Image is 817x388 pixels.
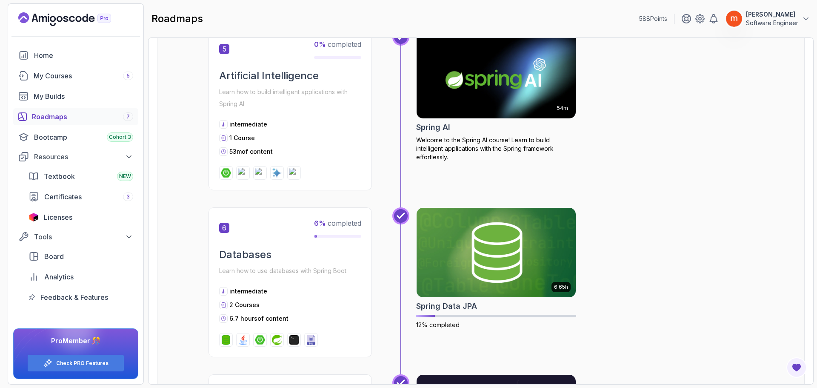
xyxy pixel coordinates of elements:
p: 53m of content [229,147,273,156]
h2: Spring AI [416,121,450,133]
span: 1 Course [229,134,255,141]
div: Bootcamp [34,132,133,142]
img: Spring AI card [417,29,576,118]
button: Tools [13,229,138,244]
span: Feedback & Features [40,292,108,302]
img: spring-data-jpa logo [221,335,231,345]
span: 2 Courses [229,301,260,308]
img: user profile image [726,11,742,27]
div: Roadmaps [32,112,133,122]
img: ai logo [272,168,282,178]
img: java logo [238,335,248,345]
p: Welcome to the Spring AI course! Learn to build intelligent applications with the Spring framewor... [416,136,576,161]
a: roadmaps [13,108,138,125]
a: home [13,47,138,64]
div: Tools [34,232,133,242]
img: spring-ai logo [238,168,248,178]
span: 6 % [314,219,326,227]
img: spring-boot logo [221,168,231,178]
a: board [23,248,138,265]
span: 7 [126,113,130,120]
p: intermediate [229,120,267,129]
div: Resources [34,152,133,162]
a: textbook [23,168,138,185]
a: courses [13,67,138,84]
button: user profile image[PERSON_NAME]Software Engineer [726,10,810,27]
p: 54m [557,105,568,112]
span: Analytics [44,272,74,282]
a: Landing page [18,12,131,26]
div: My Builds [34,91,133,101]
span: NEW [119,173,131,180]
span: 5 [126,72,130,79]
img: sql logo [306,335,316,345]
span: Licenses [44,212,72,222]
h2: Databases [219,248,361,262]
div: Home [34,50,133,60]
h2: Artificial Intelligence [219,69,361,83]
a: analytics [23,268,138,285]
span: 3 [126,193,130,200]
span: Textbook [44,171,75,181]
span: 6 [219,223,229,233]
a: Spring AI card54mSpring AIWelcome to the Spring AI course! Learn to build intelligent application... [416,29,576,161]
img: spring logo [272,335,282,345]
button: Resources [13,149,138,164]
p: 6.65h [554,284,568,290]
img: openai logo [289,168,299,178]
p: Learn how to use databases with Spring Boot [219,265,361,277]
span: Certificates [44,192,82,202]
a: bootcamp [13,129,138,146]
img: Spring Data JPA card [417,208,576,297]
span: Cohort 3 [109,134,131,141]
button: Check PRO Features [27,354,124,372]
h2: roadmaps [151,12,203,26]
h2: Spring Data JPA [416,300,477,312]
span: 12% completed [416,321,460,328]
p: intermediate [229,287,267,296]
p: Learn how to build intelligent applications with Spring AI [219,86,361,110]
p: 6.7 hours of content [229,314,289,323]
span: Board [44,251,64,262]
a: Spring Data JPA card6.65hSpring Data JPA12% completed [416,207,576,329]
span: 0 % [314,40,326,49]
p: Software Engineer [746,19,798,27]
img: jetbrains icon [29,213,39,221]
span: completed [314,219,361,227]
img: spring-framework logo [255,168,265,178]
a: licenses [23,209,138,226]
img: terminal logo [289,335,299,345]
p: 588 Points [639,14,667,23]
div: My Courses [34,71,133,81]
a: Check PRO Features [56,360,109,367]
img: spring-boot logo [255,335,265,345]
button: Open Feedback Button [786,357,807,378]
span: completed [314,40,361,49]
a: certificates [23,188,138,205]
p: [PERSON_NAME] [746,10,798,19]
span: 5 [219,44,229,54]
a: feedback [23,289,138,306]
a: builds [13,88,138,105]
